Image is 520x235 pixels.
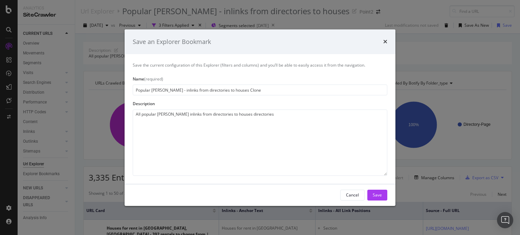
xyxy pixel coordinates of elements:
[133,85,387,95] input: Enter a name
[367,190,387,201] button: Save
[133,110,387,176] textarea: All popular [PERSON_NAME] inlinks from directories to houses directories
[133,76,144,82] span: Name
[373,192,382,198] div: Save
[346,192,359,198] div: Cancel
[144,76,163,82] span: (required)
[125,29,395,206] div: modal
[497,212,513,228] div: Open Intercom Messenger
[133,37,211,46] div: Save an Explorer Bookmark
[383,37,387,46] div: times
[340,190,365,201] button: Cancel
[133,101,387,107] div: Description
[133,62,387,68] div: Save the current configuration of this Explorer (filters and columns) and you’ll be able to easil...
